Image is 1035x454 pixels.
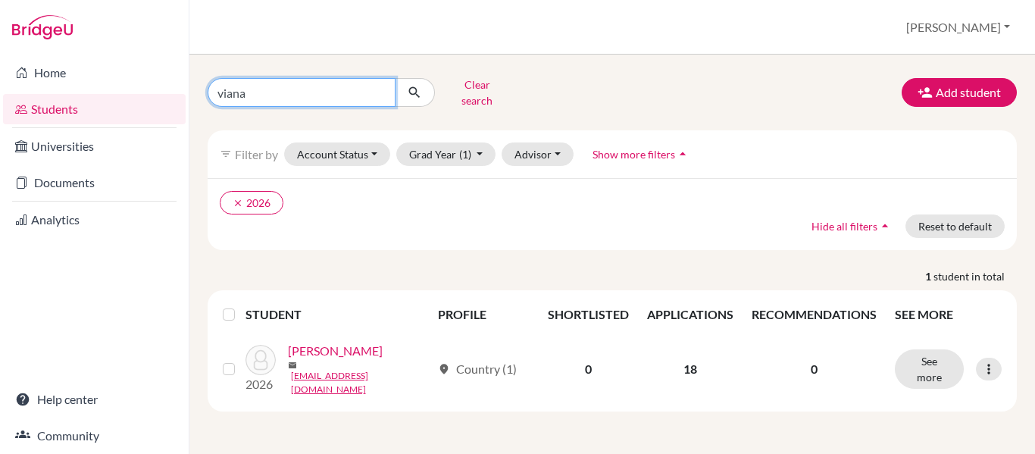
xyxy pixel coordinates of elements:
[288,342,383,360] a: [PERSON_NAME]
[877,218,893,233] i: arrow_drop_up
[459,148,471,161] span: (1)
[899,13,1017,42] button: [PERSON_NAME]
[220,191,283,214] button: clear2026
[3,421,186,451] a: Community
[743,296,886,333] th: RECOMMENDATIONS
[3,94,186,124] a: Students
[905,214,1005,238] button: Reset to default
[3,205,186,235] a: Analytics
[799,214,905,238] button: Hide all filtersarrow_drop_up
[220,148,232,160] i: filter_list
[396,142,496,166] button: Grad Year(1)
[3,131,186,161] a: Universities
[675,146,690,161] i: arrow_drop_up
[233,198,243,208] i: clear
[539,296,638,333] th: SHORTLISTED
[235,147,278,161] span: Filter by
[752,360,877,378] p: 0
[3,384,186,415] a: Help center
[811,220,877,233] span: Hide all filters
[438,363,450,375] span: location_on
[886,296,1011,333] th: SEE MORE
[638,296,743,333] th: APPLICATIONS
[429,296,539,333] th: PROFILE
[502,142,574,166] button: Advisor
[245,345,276,375] img: Viana, Elisa
[3,168,186,198] a: Documents
[895,349,964,389] button: See more
[288,361,297,370] span: mail
[593,148,675,161] span: Show more filters
[284,142,390,166] button: Account Status
[291,369,431,396] a: [EMAIL_ADDRESS][DOMAIN_NAME]
[638,333,743,405] td: 18
[438,360,517,378] div: Country (1)
[245,375,276,393] p: 2026
[925,268,933,284] strong: 1
[933,268,1017,284] span: student in total
[902,78,1017,107] button: Add student
[245,296,429,333] th: STUDENT
[435,73,519,112] button: Clear search
[580,142,703,166] button: Show more filtersarrow_drop_up
[12,15,73,39] img: Bridge-U
[539,333,638,405] td: 0
[3,58,186,88] a: Home
[208,78,396,107] input: Find student by name...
